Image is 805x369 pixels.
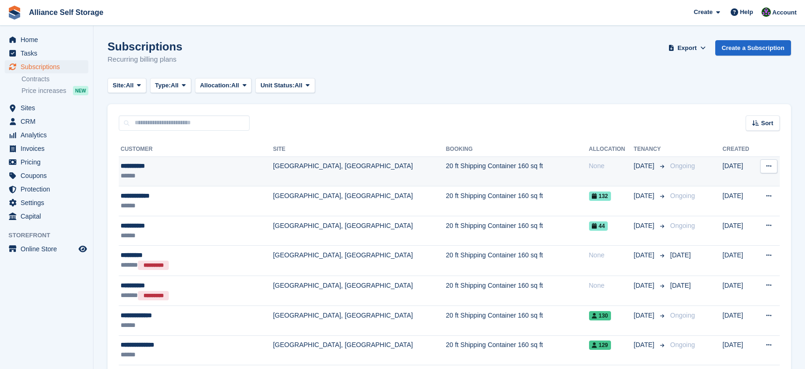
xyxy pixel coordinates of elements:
[446,216,589,246] td: 20 ft Shipping Container 160 sq ft
[5,169,88,182] a: menu
[21,142,77,155] span: Invoices
[273,186,446,216] td: [GEOGRAPHIC_DATA], [GEOGRAPHIC_DATA]
[762,7,771,17] img: Romilly Norton
[723,276,756,305] td: [DATE]
[772,8,797,17] span: Account
[670,251,691,259] span: [DATE]
[740,7,753,17] span: Help
[273,335,446,365] td: [GEOGRAPHIC_DATA], [GEOGRAPHIC_DATA]
[634,161,656,171] span: [DATE]
[667,40,708,56] button: Export
[670,282,691,289] span: [DATE]
[589,142,634,157] th: Allocation
[634,191,656,201] span: [DATE]
[231,81,239,90] span: All
[21,183,77,196] span: Protection
[589,311,611,320] span: 130
[670,341,695,348] span: Ongoing
[21,196,77,209] span: Settings
[113,81,126,90] span: Site:
[5,47,88,60] a: menu
[5,210,88,223] a: menu
[21,128,77,142] span: Analytics
[119,142,273,157] th: Customer
[670,192,695,199] span: Ongoing
[589,161,634,171] div: None
[21,156,77,169] span: Pricing
[21,169,77,182] span: Coupons
[273,216,446,246] td: [GEOGRAPHIC_DATA], [GEOGRAPHIC_DATA]
[150,78,191,93] button: Type: All
[108,40,182,53] h1: Subscriptions
[25,5,107,20] a: Alliance Self Storage
[723,216,756,246] td: [DATE]
[108,54,182,65] p: Recurring billing plans
[589,221,608,231] span: 44
[295,81,302,90] span: All
[5,33,88,46] a: menu
[195,78,252,93] button: Allocation: All
[5,196,88,209] a: menu
[21,242,77,255] span: Online Store
[446,142,589,157] th: Booking
[723,142,756,157] th: Created
[694,7,712,17] span: Create
[171,81,179,90] span: All
[634,142,667,157] th: Tenancy
[273,142,446,157] th: Site
[634,281,656,291] span: [DATE]
[21,60,77,73] span: Subscriptions
[446,305,589,335] td: 20 ft Shipping Container 160 sq ft
[589,281,634,291] div: None
[670,162,695,170] span: Ongoing
[589,341,611,350] span: 129
[255,78,315,93] button: Unit Status: All
[446,156,589,186] td: 20 ft Shipping Container 160 sq ft
[22,86,66,95] span: Price increases
[5,60,88,73] a: menu
[5,142,88,155] a: menu
[723,335,756,365] td: [DATE]
[761,119,773,128] span: Sort
[200,81,231,90] span: Allocation:
[446,186,589,216] td: 20 ft Shipping Container 160 sq ft
[5,101,88,114] a: menu
[723,305,756,335] td: [DATE]
[670,312,695,319] span: Ongoing
[108,78,146,93] button: Site: All
[21,210,77,223] span: Capital
[77,243,88,255] a: Preview store
[634,340,656,350] span: [DATE]
[260,81,295,90] span: Unit Status:
[21,47,77,60] span: Tasks
[273,246,446,276] td: [GEOGRAPHIC_DATA], [GEOGRAPHIC_DATA]
[7,6,22,20] img: stora-icon-8386f47178a22dfd0bd8f6a31ec36ba5ce8667c1dd55bd0f319d3a0aa187defe.svg
[273,276,446,305] td: [GEOGRAPHIC_DATA], [GEOGRAPHIC_DATA]
[446,246,589,276] td: 20 ft Shipping Container 160 sq ft
[723,156,756,186] td: [DATE]
[22,85,88,96] a: Price increases NEW
[126,81,134,90] span: All
[273,305,446,335] td: [GEOGRAPHIC_DATA], [GEOGRAPHIC_DATA]
[273,156,446,186] td: [GEOGRAPHIC_DATA], [GEOGRAPHIC_DATA]
[723,246,756,276] td: [DATE]
[21,115,77,128] span: CRM
[446,335,589,365] td: 20 ft Shipping Container 160 sq ft
[5,183,88,196] a: menu
[5,156,88,169] a: menu
[5,128,88,142] a: menu
[634,311,656,320] span: [DATE]
[21,33,77,46] span: Home
[677,43,697,53] span: Export
[446,276,589,305] td: 20 ft Shipping Container 160 sq ft
[589,192,611,201] span: 132
[589,250,634,260] div: None
[8,231,93,240] span: Storefront
[670,222,695,229] span: Ongoing
[5,115,88,128] a: menu
[5,242,88,255] a: menu
[21,101,77,114] span: Sites
[634,221,656,231] span: [DATE]
[715,40,791,56] a: Create a Subscription
[73,86,88,95] div: NEW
